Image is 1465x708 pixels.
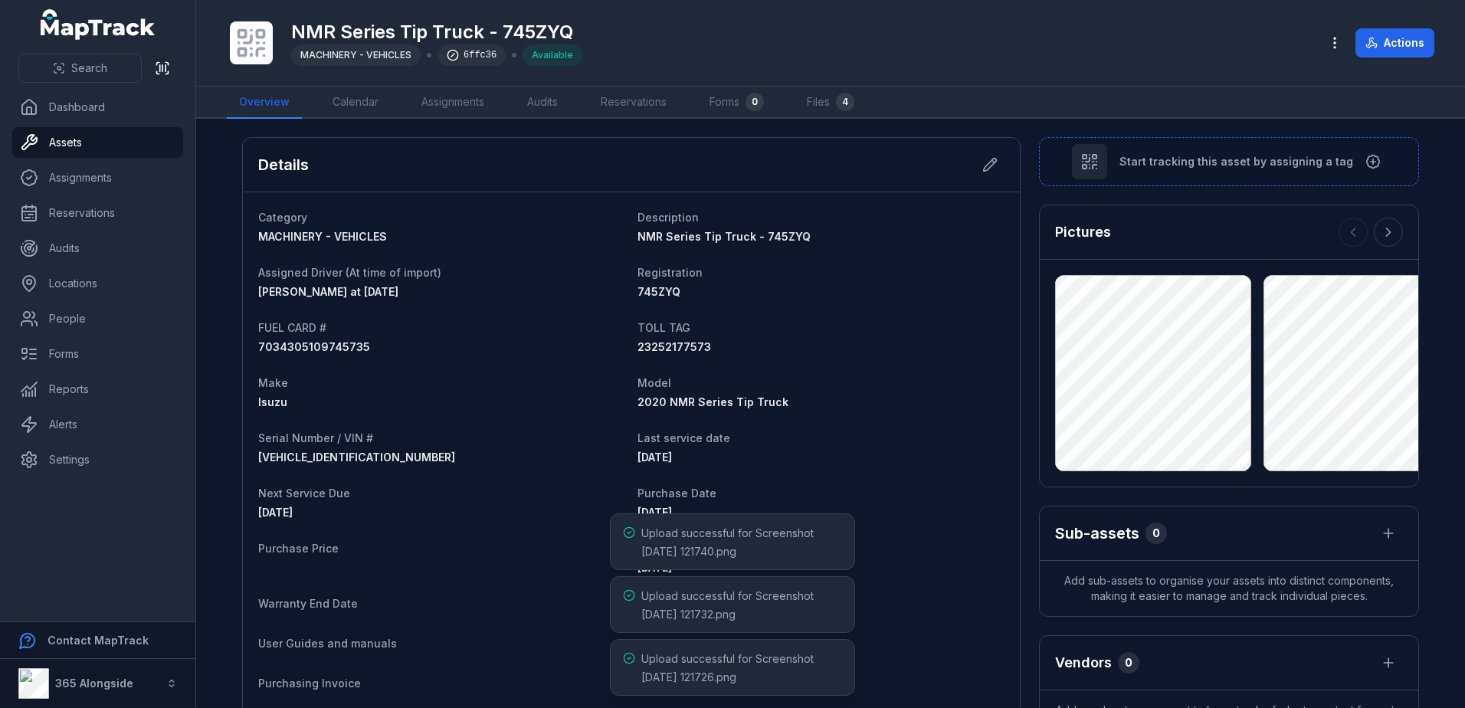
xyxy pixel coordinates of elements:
[588,87,679,119] a: Reservations
[1355,28,1434,57] button: Actions
[258,376,288,389] span: Make
[258,506,293,519] span: [DATE]
[637,230,811,243] span: NMR Series Tip Truck - 745ZYQ
[637,340,711,353] span: 23252177573
[1055,221,1111,243] h3: Pictures
[1039,137,1419,186] button: Start tracking this asset by assigning a tag
[258,340,370,353] span: 7034305109745735
[12,233,183,264] a: Audits
[637,431,730,444] span: Last service date
[1055,523,1139,544] h2: Sub-assets
[41,9,156,40] a: MapTrack
[637,487,716,500] span: Purchase Date
[258,211,307,224] span: Category
[697,87,776,119] a: Forms0
[12,162,183,193] a: Assignments
[258,487,350,500] span: Next Service Due
[409,87,497,119] a: Assignments
[637,451,672,464] time: 11/07/2025, 12:00:00 am
[641,589,814,621] span: Upload successful for Screenshot [DATE] 121732.png
[1040,561,1418,616] span: Add sub-assets to organise your assets into distinct components, making it easier to manage and t...
[523,44,582,66] div: Available
[258,285,398,298] span: [PERSON_NAME] at [DATE]
[258,677,361,690] span: Purchasing Invoice
[48,634,149,647] strong: Contact MapTrack
[637,451,672,464] span: [DATE]
[1119,154,1353,169] span: Start tracking this asset by assigning a tag
[515,87,570,119] a: Audits
[258,506,293,519] time: 01/09/2026, 10:00:00 am
[12,92,183,123] a: Dashboard
[637,211,699,224] span: Description
[12,444,183,475] a: Settings
[258,597,358,610] span: Warranty End Date
[795,87,867,119] a: Files4
[637,321,690,334] span: TOLL TAG
[12,374,183,405] a: Reports
[637,395,788,408] span: 2020 NMR Series Tip Truck
[641,652,814,683] span: Upload successful for Screenshot [DATE] 121726.png
[300,49,411,61] span: MACHINERY - VEHICLES
[258,321,326,334] span: FUEL CARD #
[438,44,506,66] div: 6ffc36
[18,54,142,83] button: Search
[637,266,703,279] span: Registration
[258,431,373,444] span: Serial Number / VIN #
[637,506,672,519] time: 04/01/2020, 10:00:00 am
[637,506,672,519] span: [DATE]
[12,339,183,369] a: Forms
[12,409,183,440] a: Alerts
[637,376,671,389] span: Model
[12,268,183,299] a: Locations
[320,87,391,119] a: Calendar
[1118,652,1139,674] div: 0
[641,526,814,558] span: Upload successful for Screenshot [DATE] 121740.png
[258,451,455,464] span: [VEHICLE_IDENTIFICATION_NUMBER]
[258,154,309,175] h2: Details
[291,20,582,44] h1: NMR Series Tip Truck - 745ZYQ
[836,93,854,111] div: 4
[258,542,339,555] span: Purchase Price
[637,285,680,298] span: 745ZYQ
[258,266,441,279] span: Assigned Driver (At time of import)
[12,198,183,228] a: Reservations
[12,127,183,158] a: Assets
[1055,652,1112,674] h3: Vendors
[746,93,764,111] div: 0
[55,677,133,690] strong: 365 Alongside
[71,61,107,76] span: Search
[258,395,287,408] span: Isuzu
[12,303,183,334] a: People
[258,230,387,243] span: MACHINERY - VEHICLES
[1145,523,1167,544] div: 0
[258,637,397,650] span: User Guides and manuals
[227,87,302,119] a: Overview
